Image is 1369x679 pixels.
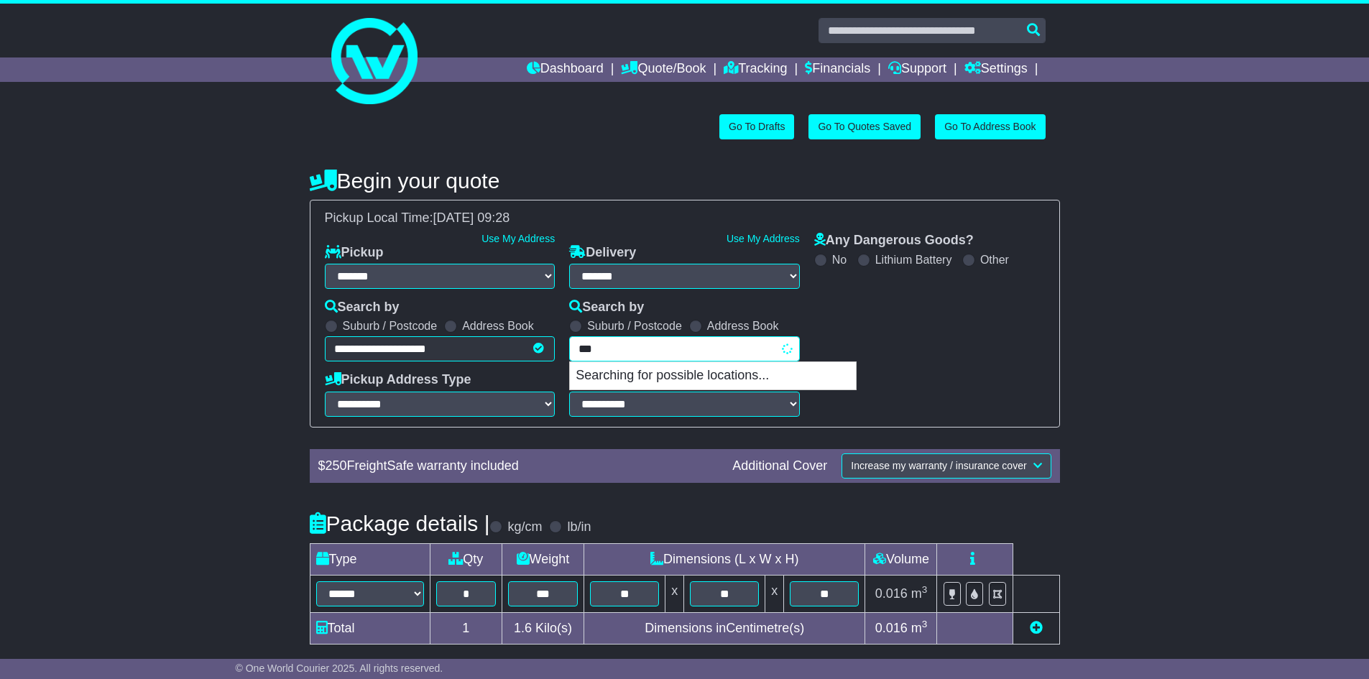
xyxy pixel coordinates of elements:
td: Qty [430,543,502,575]
label: Address Book [462,319,534,333]
span: [DATE] 09:28 [433,211,510,225]
label: Suburb / Postcode [343,319,438,333]
label: Any Dangerous Goods? [814,233,974,249]
p: Searching for possible locations... [570,362,856,389]
label: Delivery [569,245,636,261]
span: m [911,621,928,635]
td: Weight [502,543,584,575]
div: $ FreightSafe warranty included [311,458,726,474]
label: kg/cm [507,519,542,535]
a: Add new item [1030,621,1043,635]
label: Search by [325,300,400,315]
td: 1 [430,612,502,644]
a: Quote/Book [621,57,706,82]
label: Pickup [325,245,384,261]
td: Type [310,543,430,575]
td: Dimensions in Centimetre(s) [584,612,865,644]
div: Additional Cover [725,458,834,474]
button: Increase my warranty / insurance cover [842,453,1051,479]
td: x [765,575,784,612]
td: Dimensions (L x W x H) [584,543,865,575]
a: Settings [964,57,1028,82]
span: 0.016 [875,621,908,635]
label: Suburb / Postcode [587,319,682,333]
sup: 3 [922,584,928,595]
a: Financials [805,57,870,82]
span: m [911,586,928,601]
h4: Begin your quote [310,169,1060,193]
a: Tracking [724,57,787,82]
label: Other [980,253,1009,267]
label: Address Book [707,319,779,333]
a: Support [888,57,946,82]
label: Search by [569,300,644,315]
span: 1.6 [514,621,532,635]
a: Go To Quotes Saved [808,114,921,139]
sup: 3 [922,619,928,629]
td: x [665,575,684,612]
td: Volume [865,543,937,575]
h4: Package details | [310,512,490,535]
label: No [832,253,847,267]
a: Use My Address [481,233,555,244]
span: Increase my warranty / insurance cover [851,460,1026,471]
td: Kilo(s) [502,612,584,644]
label: Lithium Battery [875,253,952,267]
span: © One World Courier 2025. All rights reserved. [236,662,443,674]
td: Total [310,612,430,644]
a: Go To Address Book [935,114,1045,139]
span: 250 [326,458,347,473]
label: lb/in [567,519,591,535]
a: Dashboard [527,57,604,82]
span: 0.016 [875,586,908,601]
a: Go To Drafts [719,114,794,139]
div: Pickup Local Time: [318,211,1052,226]
a: Use My Address [727,233,800,244]
label: Pickup Address Type [325,372,471,388]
